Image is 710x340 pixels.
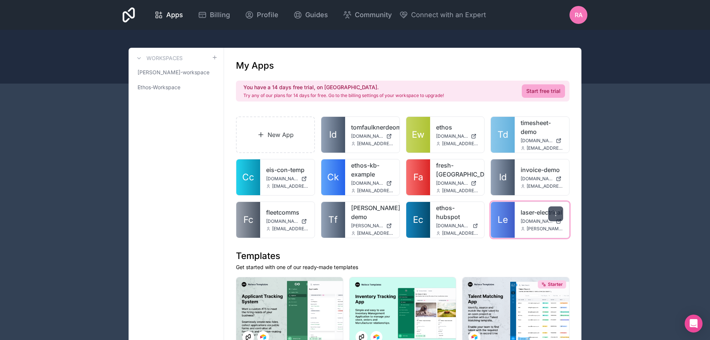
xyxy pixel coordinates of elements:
[411,10,486,20] span: Connect with an Expert
[236,60,274,72] h1: My Apps
[351,123,394,132] a: tomfaulknerdeom
[499,171,507,183] span: Id
[138,84,180,91] span: Ethos-Workspace
[242,171,254,183] span: Cc
[351,223,394,229] a: [PERSON_NAME][DOMAIN_NAME]
[436,223,479,229] a: [DOMAIN_NAME]
[243,84,444,91] h2: You have a 14 days free trial, on [GEOGRAPHIC_DATA].
[266,218,309,224] a: [DOMAIN_NAME]
[351,133,394,139] a: [DOMAIN_NAME]
[527,145,563,151] span: [EMAIL_ADDRESS][DOMAIN_NAME]
[236,159,260,195] a: Cc
[272,183,309,189] span: [EMAIL_ADDRESS][DOMAIN_NAME]
[266,218,298,224] span: [DOMAIN_NAME]
[328,214,338,226] span: Tf
[257,10,278,20] span: Profile
[236,263,569,271] p: Get started with one of our ready-made templates
[236,250,569,262] h1: Templates
[351,133,383,139] span: [DOMAIN_NAME]
[436,133,479,139] a: [DOMAIN_NAME]
[575,10,583,19] span: RA
[521,218,563,224] a: [DOMAIN_NAME]
[210,10,230,20] span: Billing
[272,226,309,232] span: [EMAIL_ADDRESS][DOMAIN_NAME]
[166,10,183,20] span: Apps
[243,93,444,99] p: Try any of our plans for 14 days for free. Go to the billing settings of your workspace to upgrade!
[548,281,563,287] span: Starter
[399,10,486,20] button: Connect with an Expert
[685,315,703,333] div: Open Intercom Messenger
[522,84,565,98] a: Start free trial
[471,334,477,340] img: Airtable Logo
[327,171,339,183] span: Ck
[436,180,468,186] span: [DOMAIN_NAME]
[236,202,260,238] a: Fc
[148,7,189,23] a: Apps
[321,117,345,153] a: Id
[236,116,315,153] a: New App
[406,202,430,238] a: Ec
[442,188,479,194] span: [EMAIL_ADDRESS][DOMAIN_NAME]
[406,159,430,195] a: Fa
[521,138,553,144] span: [DOMAIN_NAME]
[521,176,563,182] a: [DOMAIN_NAME]
[357,188,394,194] span: [EMAIL_ADDRESS][DOMAIN_NAME]
[351,180,394,186] a: [DOMAIN_NAME]
[329,129,337,141] span: Id
[521,118,563,136] a: timesheet-demo
[321,159,345,195] a: Ck
[498,129,508,141] span: Td
[436,123,479,132] a: ethos
[412,129,425,141] span: Ew
[321,202,345,238] a: Tf
[357,141,394,147] span: [EMAIL_ADDRESS][DOMAIN_NAME]
[527,226,563,232] span: [PERSON_NAME][EMAIL_ADDRESS][PERSON_NAME][DOMAIN_NAME]
[436,133,468,139] span: [DOMAIN_NAME]
[498,214,508,226] span: Le
[442,141,479,147] span: [EMAIL_ADDRESS][DOMAIN_NAME]
[351,223,383,229] span: [PERSON_NAME][DOMAIN_NAME]
[138,69,209,76] span: [PERSON_NAME]-workspace
[436,161,479,179] a: fresh-[GEOGRAPHIC_DATA]
[351,203,394,221] a: [PERSON_NAME]-demo
[135,54,183,63] a: Workspaces
[239,7,284,23] a: Profile
[436,223,470,229] span: [DOMAIN_NAME]
[146,54,183,62] h3: Workspaces
[351,161,394,179] a: ethos-kb-example
[260,334,266,340] img: Airtable Logo
[337,7,398,23] a: Community
[521,176,553,182] span: [DOMAIN_NAME]
[436,203,479,221] a: ethos-hubspot
[521,138,563,144] a: [DOMAIN_NAME]
[266,208,309,217] a: fleetcomms
[135,66,218,79] a: [PERSON_NAME]-workspace
[413,214,423,226] span: Ec
[491,117,515,153] a: Td
[305,10,328,20] span: Guides
[351,180,383,186] span: [DOMAIN_NAME]
[436,180,479,186] a: [DOMAIN_NAME]
[442,230,479,236] span: [EMAIL_ADDRESS][DOMAIN_NAME]
[192,7,236,23] a: Billing
[135,81,218,94] a: Ethos-Workspace
[373,334,379,340] img: Airtable Logo
[266,165,309,174] a: eis-con-temp
[521,218,553,224] span: [DOMAIN_NAME]
[266,176,298,182] span: [DOMAIN_NAME]
[491,159,515,195] a: Id
[355,10,392,20] span: Community
[527,183,563,189] span: [EMAIL_ADDRESS][DOMAIN_NAME]
[413,171,423,183] span: Fa
[266,176,309,182] a: [DOMAIN_NAME]
[287,7,334,23] a: Guides
[521,165,563,174] a: invoice-demo
[406,117,430,153] a: Ew
[491,202,515,238] a: Le
[357,230,394,236] span: [EMAIL_ADDRESS][DOMAIN_NAME]
[243,214,253,226] span: Fc
[521,208,563,217] a: laser-electrical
